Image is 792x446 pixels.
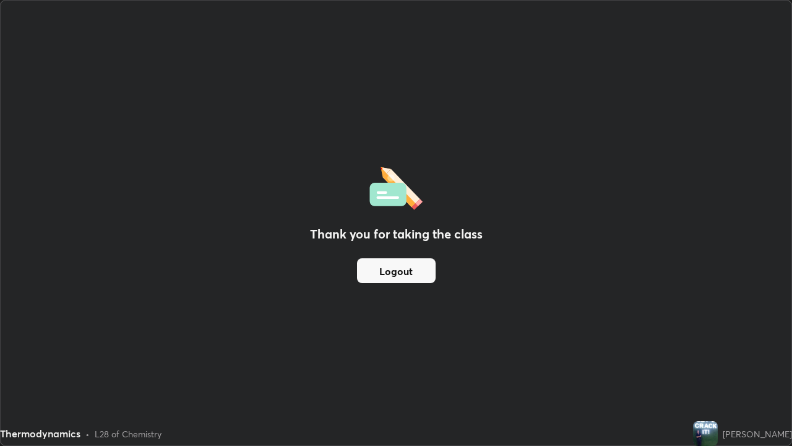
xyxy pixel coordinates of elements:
[693,421,718,446] img: 6f76c2d2639a4a348618b66a0b020041.jpg
[85,427,90,440] div: •
[310,225,483,243] h2: Thank you for taking the class
[95,427,161,440] div: L28 of Chemistry
[723,427,792,440] div: [PERSON_NAME]
[369,163,423,210] img: offlineFeedback.1438e8b3.svg
[357,258,436,283] button: Logout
